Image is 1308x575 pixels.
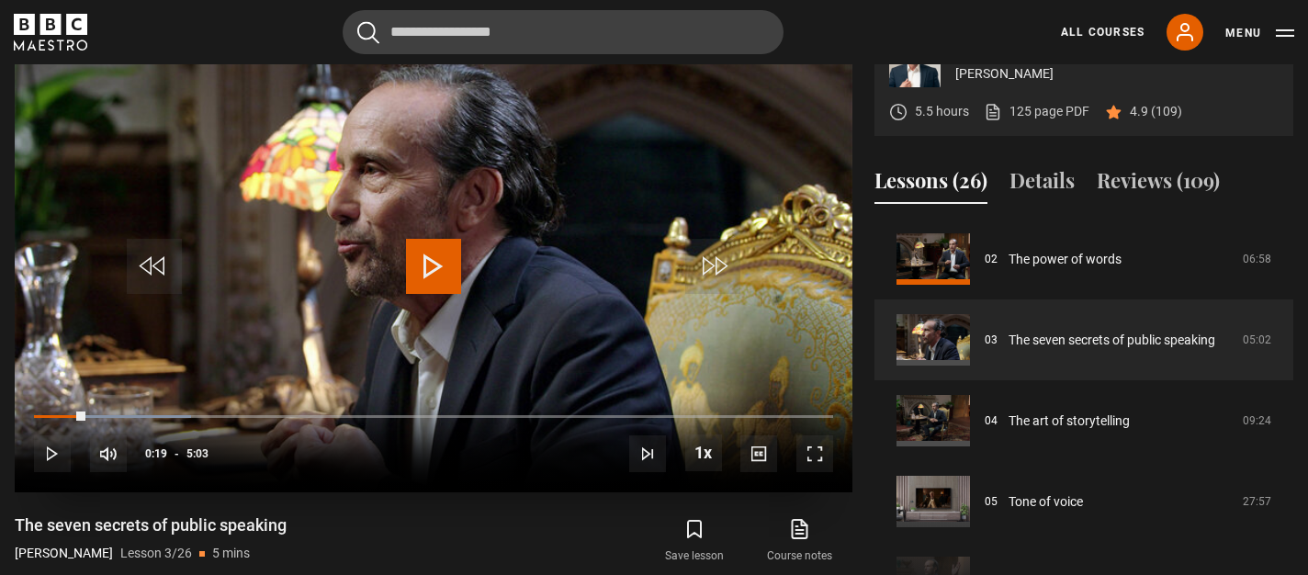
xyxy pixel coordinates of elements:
[1130,102,1182,121] p: 4.9 (109)
[175,447,179,460] span: -
[1097,165,1220,204] button: Reviews (109)
[796,435,833,472] button: Fullscreen
[1009,250,1122,269] a: The power of words
[34,435,71,472] button: Play
[1009,492,1083,512] a: Tone of voice
[15,514,287,536] h1: The seven secrets of public speaking
[642,514,747,568] button: Save lesson
[90,435,127,472] button: Mute
[685,434,722,471] button: Playback Rate
[186,437,209,470] span: 5:03
[748,514,852,568] a: Course notes
[1009,165,1075,204] button: Details
[740,435,777,472] button: Captions
[212,544,250,563] p: 5 mins
[357,21,379,44] button: Submit the search query
[1009,412,1130,431] a: The art of storytelling
[120,544,192,563] p: Lesson 3/26
[15,544,113,563] p: [PERSON_NAME]
[955,64,1279,84] p: [PERSON_NAME]
[15,21,852,492] video-js: Video Player
[1009,331,1215,350] a: The seven secrets of public speaking
[984,102,1089,121] a: 125 page PDF
[1225,24,1294,42] button: Toggle navigation
[874,165,987,204] button: Lessons (26)
[34,415,833,419] div: Progress Bar
[145,437,167,470] span: 0:19
[915,102,969,121] p: 5.5 hours
[14,14,87,51] svg: BBC Maestro
[343,10,784,54] input: Search
[1061,24,1144,40] a: All Courses
[629,435,666,472] button: Next Lesson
